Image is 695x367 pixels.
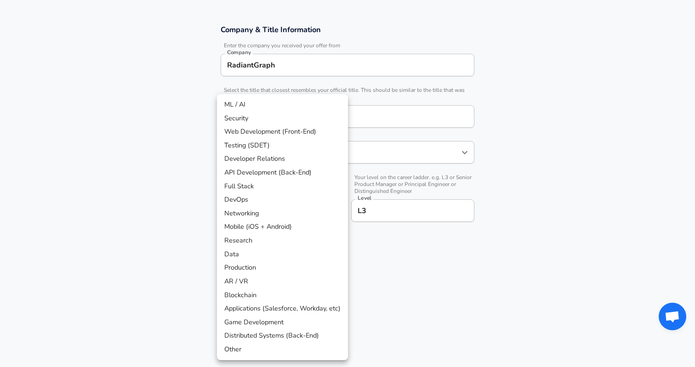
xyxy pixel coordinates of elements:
[217,288,348,302] li: Blockchain
[217,207,348,220] li: Networking
[217,302,348,316] li: Applications (Salesforce, Workday, etc)
[659,303,686,330] div: Open chat
[217,98,348,112] li: ML / AI
[217,180,348,193] li: Full Stack
[217,166,348,180] li: API Development (Back-End)
[217,125,348,139] li: Web Development (Front-End)
[217,193,348,207] li: DevOps
[217,275,348,288] li: AR / VR
[217,234,348,248] li: Research
[217,316,348,329] li: Game Development
[217,220,348,234] li: Mobile (iOS + Android)
[217,152,348,166] li: Developer Relations
[217,343,348,356] li: Other
[217,139,348,152] li: Testing (SDET)
[217,248,348,261] li: Data
[217,112,348,125] li: Security
[217,329,348,343] li: Distributed Systems (Back-End)
[217,261,348,275] li: Production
